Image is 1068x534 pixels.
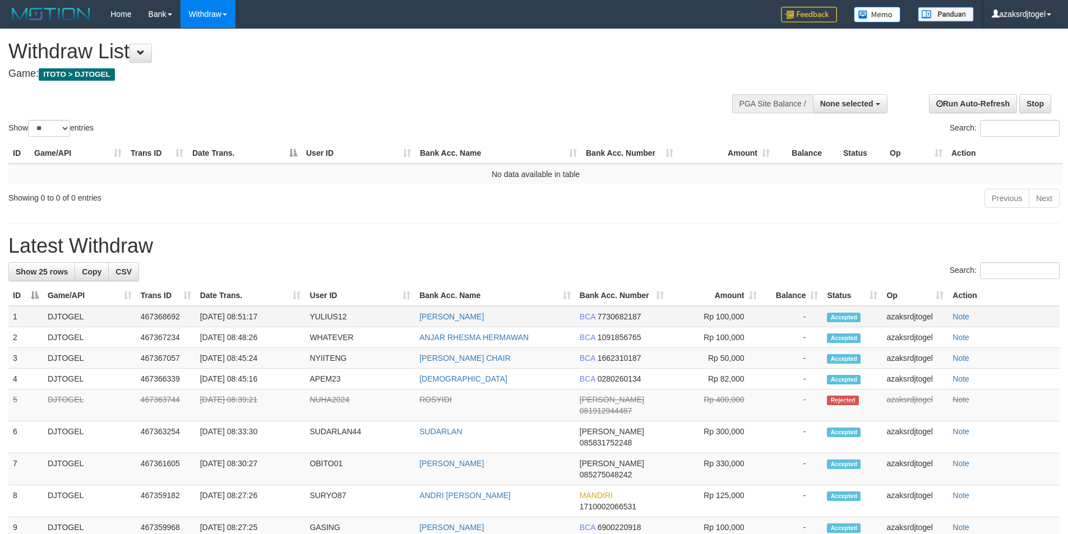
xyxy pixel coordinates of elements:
[580,427,644,436] span: [PERSON_NAME]
[953,354,969,363] a: Note
[581,143,678,164] th: Bank Acc. Number: activate to sort column ascending
[8,6,94,22] img: MOTION_logo.png
[598,374,641,383] span: Copy 0280260134 to clipboard
[115,267,132,276] span: CSV
[136,369,196,389] td: 467366339
[668,348,761,369] td: Rp 50,000
[953,427,969,436] a: Note
[43,327,136,348] td: DJTOGEL
[8,164,1063,184] td: No data available in table
[8,188,437,203] div: Showing 0 to 0 of 0 entries
[668,453,761,485] td: Rp 330,000
[678,143,774,164] th: Amount: activate to sort column ascending
[43,485,136,517] td: DJTOGEL
[668,306,761,327] td: Rp 100,000
[668,421,761,453] td: Rp 300,000
[781,7,837,22] img: Feedback.jpg
[580,374,595,383] span: BCA
[580,502,636,511] span: Copy 1710002066531 to clipboard
[196,453,306,485] td: [DATE] 08:30:27
[43,285,136,306] th: Game/API: activate to sort column ascending
[732,94,813,113] div: PGA Site Balance /
[419,395,452,404] a: ROSYIDI
[668,369,761,389] td: Rp 82,000
[305,327,415,348] td: WHATEVER
[947,143,1063,164] th: Action
[882,348,948,369] td: azaksrdjtogel
[580,491,613,500] span: MANDIRI
[761,285,823,306] th: Balance: activate to sort column ascending
[136,327,196,348] td: 467367234
[305,306,415,327] td: YULIUS12
[30,143,126,164] th: Game/API: activate to sort column ascending
[8,68,701,80] h4: Game:
[16,267,68,276] span: Show 25 rows
[813,94,887,113] button: None selected
[953,312,969,321] a: Note
[8,120,94,137] label: Show entries
[8,235,1060,257] h1: Latest Withdraw
[305,453,415,485] td: OBITO01
[305,348,415,369] td: NYIITENG
[8,369,43,389] td: 4
[8,306,43,327] td: 1
[580,312,595,321] span: BCA
[43,369,136,389] td: DJTOGEL
[953,523,969,532] a: Note
[419,312,484,321] a: [PERSON_NAME]
[885,143,947,164] th: Op: activate to sort column ascending
[196,389,306,421] td: [DATE] 08:39:21
[882,369,948,389] td: azaksrdjtogel
[580,354,595,363] span: BCA
[827,313,861,322] span: Accepted
[761,485,823,517] td: -
[839,143,885,164] th: Status
[419,459,484,468] a: [PERSON_NAME]
[820,99,873,108] span: None selected
[43,389,136,421] td: DJTOGEL
[136,421,196,453] td: 467363254
[882,485,948,517] td: azaksrdjtogel
[415,143,581,164] th: Bank Acc. Name: activate to sort column ascending
[827,491,861,501] span: Accepted
[8,453,43,485] td: 7
[980,262,1060,279] input: Search:
[761,453,823,485] td: -
[136,348,196,369] td: 467367057
[8,40,701,63] h1: Withdraw List
[827,459,861,469] span: Accepted
[419,427,462,436] a: SUDARLAN
[43,421,136,453] td: DJTOGEL
[929,94,1017,113] a: Run Auto-Refresh
[136,389,196,421] td: 467363744
[415,285,575,306] th: Bank Acc. Name: activate to sort column ascending
[305,485,415,517] td: SURYO87
[918,7,974,22] img: panduan.png
[136,306,196,327] td: 467368692
[953,459,969,468] a: Note
[419,374,507,383] a: [DEMOGRAPHIC_DATA]
[668,389,761,421] td: Rp 400,000
[108,262,139,281] a: CSV
[953,491,969,500] a: Note
[761,327,823,348] td: -
[948,285,1060,306] th: Action
[598,312,641,321] span: Copy 7730682187 to clipboard
[302,143,415,164] th: User ID: activate to sort column ascending
[761,389,823,421] td: -
[580,406,632,415] span: Copy 081912944487 to clipboard
[419,523,484,532] a: [PERSON_NAME]
[188,143,302,164] th: Date Trans.: activate to sort column descending
[882,389,948,421] td: azaksrdjtogel
[196,285,306,306] th: Date Trans.: activate to sort column ascending
[580,523,595,532] span: BCA
[305,389,415,421] td: NUHA2024
[580,438,632,447] span: Copy 085831752248 to clipboard
[580,333,595,342] span: BCA
[668,285,761,306] th: Amount: activate to sort column ascending
[1029,189,1060,208] a: Next
[827,428,861,437] span: Accepted
[305,285,415,306] th: User ID: activate to sort column ascending
[136,485,196,517] td: 467359182
[8,327,43,348] td: 2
